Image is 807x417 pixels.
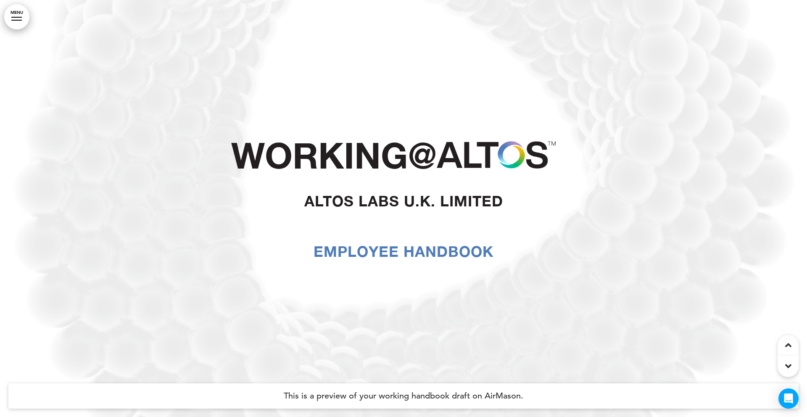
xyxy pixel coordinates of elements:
[778,388,799,409] div: Open Intercom Messenger
[437,141,556,169] img: 1704913879127.png
[202,194,605,208] h4: Altos Labs U.K. Limited
[314,243,493,260] span: Employee Handbook
[4,4,29,29] a: MENU
[8,383,799,409] h4: This is a preview of your working handbook draft on AirMason.
[202,137,605,173] h1: Working@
